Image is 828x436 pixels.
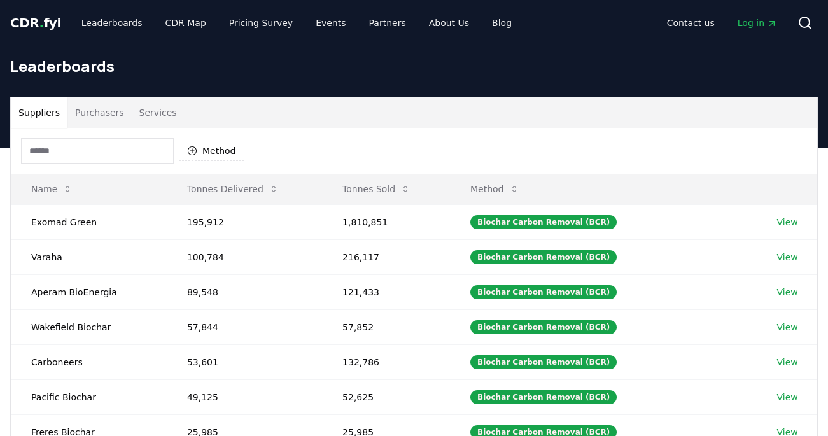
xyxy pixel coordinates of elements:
[777,321,798,334] a: View
[10,14,61,32] a: CDR.fyi
[470,355,617,369] div: Biochar Carbon Removal (BCR)
[167,274,322,309] td: 89,548
[167,204,322,239] td: 195,912
[460,176,530,202] button: Method
[219,11,303,34] a: Pricing Survey
[10,15,61,31] span: CDR fyi
[470,320,617,334] div: Biochar Carbon Removal (BCR)
[470,390,617,404] div: Biochar Carbon Removal (BCR)
[11,204,167,239] td: Exomad Green
[727,11,787,34] a: Log in
[67,97,132,128] button: Purchasers
[167,379,322,414] td: 49,125
[777,251,798,264] a: View
[11,344,167,379] td: Carboneers
[177,176,289,202] button: Tonnes Delivered
[132,97,185,128] button: Services
[11,379,167,414] td: Pacific Biochar
[470,215,617,229] div: Biochar Carbon Removal (BCR)
[777,391,798,404] a: View
[11,239,167,274] td: Varaha
[657,11,787,34] nav: Main
[777,356,798,369] a: View
[179,141,244,161] button: Method
[71,11,522,34] nav: Main
[167,239,322,274] td: 100,784
[21,176,83,202] button: Name
[657,11,725,34] a: Contact us
[322,344,450,379] td: 132,786
[419,11,479,34] a: About Us
[322,274,450,309] td: 121,433
[11,309,167,344] td: Wakefield Biochar
[39,15,44,31] span: .
[359,11,416,34] a: Partners
[71,11,153,34] a: Leaderboards
[332,176,421,202] button: Tonnes Sold
[322,204,450,239] td: 1,810,851
[777,216,798,229] a: View
[10,56,818,76] h1: Leaderboards
[738,17,777,29] span: Log in
[305,11,356,34] a: Events
[11,97,67,128] button: Suppliers
[155,11,216,34] a: CDR Map
[11,274,167,309] td: Aperam BioEnergia
[167,309,322,344] td: 57,844
[322,309,450,344] td: 57,852
[322,379,450,414] td: 52,625
[167,344,322,379] td: 53,601
[470,285,617,299] div: Biochar Carbon Removal (BCR)
[777,286,798,299] a: View
[482,11,522,34] a: Blog
[470,250,617,264] div: Biochar Carbon Removal (BCR)
[322,239,450,274] td: 216,117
